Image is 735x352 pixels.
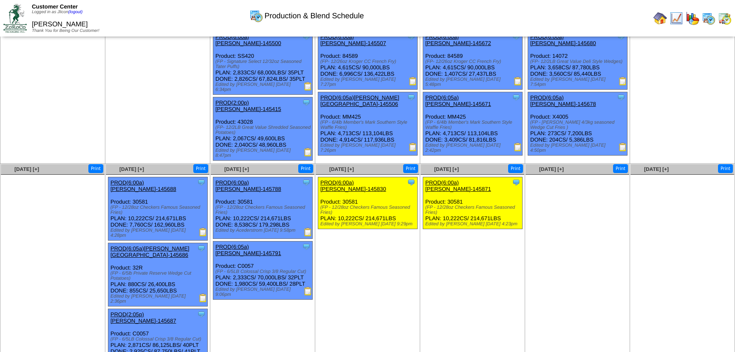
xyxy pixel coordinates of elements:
[320,94,399,107] a: PROD(6:05a)[PERSON_NAME][GEOGRAPHIC_DATA]-145506
[108,243,208,307] div: Product: 32R PLAN: 880CS / 26,400LBS DONE: 855CS / 25,650LBS
[425,143,522,153] div: Edited by [PERSON_NAME] [DATE] 2:42pm
[512,178,520,187] img: Tooltip
[304,148,312,156] img: Production Report
[215,125,312,135] div: (FP- 12/2LB Great Value Shredded Seasoned Potatoes)
[425,221,522,227] div: Edited by [PERSON_NAME] [DATE] 4:23pm
[215,99,281,112] a: PROD(2:00p)[PERSON_NAME]-145415
[304,82,312,91] img: Production Report
[14,166,39,172] span: [DATE] [+]
[644,166,669,172] a: [DATE] [+]
[686,11,699,25] img: graph.gif
[434,166,459,172] a: [DATE] [+]
[88,164,103,173] button: Print
[215,148,312,158] div: Edited by [PERSON_NAME] [DATE] 8:47pm
[215,59,312,69] div: (FP - Signature Select 12/32oz Seasoned Tater Puffs)
[108,177,208,241] div: Product: 30581 PLAN: 10,222CS / 214,671LBS DONE: 7,760CS / 162,960LBS
[530,77,627,87] div: Edited by [PERSON_NAME] [DATE] 7:54pm
[425,120,522,130] div: (FP - 6/4lb Member's Mark Southern Style Waffle Fries)
[215,269,312,274] div: (FP - 6/5LB Colossal Crisp 3/8 Regular Cut)
[320,34,386,46] a: PROD(6:00a)[PERSON_NAME]-145507
[197,178,206,187] img: Tooltip
[199,228,207,236] img: Production Report
[530,59,627,64] div: (FP- 12/2LB Great Value Deli Style Wedges)
[32,3,78,10] span: Customer Center
[423,177,523,229] div: Product: 30581 PLAN: 10,222CS / 214,671LBS
[302,98,311,107] img: Tooltip
[320,143,417,153] div: Edited by [PERSON_NAME] [DATE] 7:26pm
[215,244,281,256] a: PROD(6:05a)[PERSON_NAME]-145791
[68,10,83,14] a: (logout)
[320,205,417,215] div: (FP - 12/28oz Checkers Famous Seasoned Fries)
[215,228,312,233] div: Edited by Acederstrom [DATE] 9:58pm
[425,59,522,64] div: (FP- 12/26oz Kroger CC French Fry)
[213,97,313,161] div: Product: 43028 PLAN: 2,067CS / 49,600LBS DONE: 2,040CS / 48,960LBS
[110,228,207,238] div: Edited by [PERSON_NAME] [DATE] 4:28pm
[718,11,732,25] img: calendarinout.gif
[110,294,207,304] div: Edited by [PERSON_NAME] [DATE] 2:36pm
[302,178,311,187] img: Tooltip
[528,31,628,90] div: Product: 14072 PLAN: 3,658CS / 87,780LBS DONE: 3,560CS / 85,440LBS
[320,59,417,64] div: (FP- 12/26oz Kroger CC French Fry)
[110,311,176,324] a: PROD(2:05p)[PERSON_NAME]-145687
[318,92,418,156] div: Product: MM425 PLAN: 4,713CS / 113,104LBS DONE: 4,914CS / 117,936LBS
[32,10,83,14] span: Logged in as Jlicon
[110,245,189,258] a: PROD(6:05a)[PERSON_NAME][GEOGRAPHIC_DATA]-145686
[539,166,564,172] a: [DATE] [+]
[318,177,418,229] div: Product: 30581 PLAN: 10,222CS / 214,671LBS
[423,92,523,156] div: Product: MM425 PLAN: 4,713CS / 113,104LBS DONE: 3,409CS / 81,816LBS
[213,177,313,239] div: Product: 30581 PLAN: 10,222CS / 214,671LBS DONE: 8,538CS / 179,298LBS
[318,31,418,90] div: Product: 84589 PLAN: 4,615CS / 90,000LBS DONE: 6,996CS / 136,422LBS
[329,166,354,172] span: [DATE] [+]
[530,94,596,107] a: PROD(6:05a)[PERSON_NAME]-145678
[425,205,522,215] div: (FP - 12/28oz Checkers Famous Seasoned Fries)
[119,166,144,172] span: [DATE] [+]
[508,164,523,173] button: Print
[514,143,522,151] img: Production Report
[514,77,522,85] img: Production Report
[619,77,627,85] img: Production Report
[215,179,281,192] a: PROD(6:00a)[PERSON_NAME]-145788
[110,179,176,192] a: PROD(6:00a)[PERSON_NAME]-145688
[530,120,627,130] div: (FP - [PERSON_NAME] 4/3kg seasoned Wedge Cut Fries )
[613,164,628,173] button: Print
[215,34,281,46] a: PROD(6:00a)[PERSON_NAME]-145500
[213,241,313,300] div: Product: C0057 PLAN: 2,333CS / 70,000LBS / 32PLT DONE: 1,980CS / 59,400LBS / 28PLT
[425,94,491,107] a: PROD(6:05a)[PERSON_NAME]-145671
[197,310,206,318] img: Tooltip
[264,11,364,20] span: Production & Blend Schedule
[302,242,311,251] img: Tooltip
[320,77,417,87] div: Edited by [PERSON_NAME] [DATE] 7:27pm
[320,221,417,227] div: Edited by [PERSON_NAME] [DATE] 9:29pm
[653,11,667,25] img: home.gif
[320,120,417,130] div: (FP - 6/4lb Member's Mark Southern Style Waffle Fries)
[407,93,416,102] img: Tooltip
[249,9,263,23] img: calendarprod.gif
[425,77,522,87] div: Edited by [PERSON_NAME] [DATE] 5:48pm
[702,11,715,25] img: calendarprod.gif
[32,28,99,33] span: Thank You for Being Our Customer!
[617,93,625,102] img: Tooltip
[530,143,627,153] div: Edited by [PERSON_NAME] [DATE] 4:50pm
[298,164,313,173] button: Print
[670,11,683,25] img: line_graph.gif
[193,164,208,173] button: Print
[320,179,386,192] a: PROD(6:00a)[PERSON_NAME]-145830
[213,31,313,95] div: Product: SS420 PLAN: 2,833CS / 68,000LBS / 35PLT DONE: 2,826CS / 67,824LBS / 35PLT
[215,205,312,215] div: (FP - 12/28oz Checkers Famous Seasoned Fries)
[110,271,207,281] div: (FP - 6/5lb Private Reserve Wedge Cut Potatoes)
[423,31,523,90] div: Product: 84589 PLAN: 4,615CS / 90,000LBS DONE: 1,407CS / 27,437LBS
[32,21,88,28] span: [PERSON_NAME]
[304,228,312,236] img: Production Report
[110,205,207,215] div: (FP - 12/28oz Checkers Famous Seasoned Fries)
[407,178,416,187] img: Tooltip
[403,164,418,173] button: Print
[304,287,312,295] img: Production Report
[197,244,206,253] img: Tooltip
[224,166,249,172] a: [DATE] [+]
[110,337,207,342] div: (FP - 6/5LB Colossal Crisp 3/8 Regular Cut)
[215,82,312,92] div: Edited by [PERSON_NAME] [DATE] 6:34pm
[425,179,491,192] a: PROD(6:00a)[PERSON_NAME]-145871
